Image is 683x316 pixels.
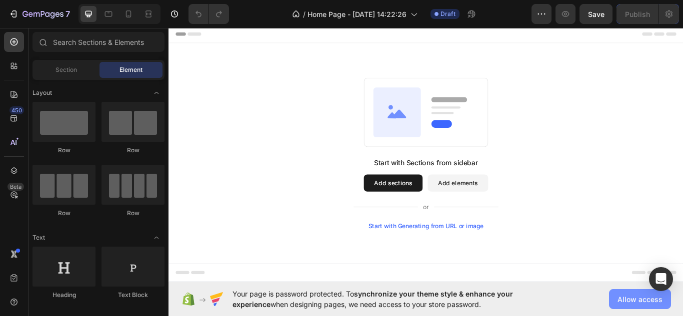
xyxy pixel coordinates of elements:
[625,9,650,19] div: Publish
[302,174,372,194] button: Add elements
[7,183,24,191] div: Beta
[579,4,612,24] button: Save
[32,209,95,218] div: Row
[148,230,164,246] span: Toggle open
[617,294,662,305] span: Allow access
[32,32,164,52] input: Search Sections & Elements
[232,290,513,309] span: synchronize your theme style & enhance your experience
[32,233,45,242] span: Text
[227,174,296,194] button: Add sections
[101,291,164,300] div: Text Block
[101,146,164,155] div: Row
[9,106,24,114] div: 450
[232,289,552,310] span: Your page is password protected. To when designing pages, we need access to your store password.
[588,10,604,18] span: Save
[616,4,658,24] button: Publish
[233,230,367,238] div: Start with Generating from URL or image
[609,289,671,309] button: Allow access
[649,267,673,291] div: Open Intercom Messenger
[32,291,95,300] div: Heading
[303,9,305,19] span: /
[4,4,74,24] button: 7
[307,9,406,19] span: Home Page - [DATE] 14:22:26
[119,65,142,74] span: Element
[55,65,77,74] span: Section
[239,154,360,166] div: Start with Sections from sidebar
[65,8,70,20] p: 7
[148,85,164,101] span: Toggle open
[32,88,52,97] span: Layout
[101,209,164,218] div: Row
[32,146,95,155] div: Row
[168,25,683,285] iframe: Design area
[188,4,229,24] div: Undo/Redo
[440,9,455,18] span: Draft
